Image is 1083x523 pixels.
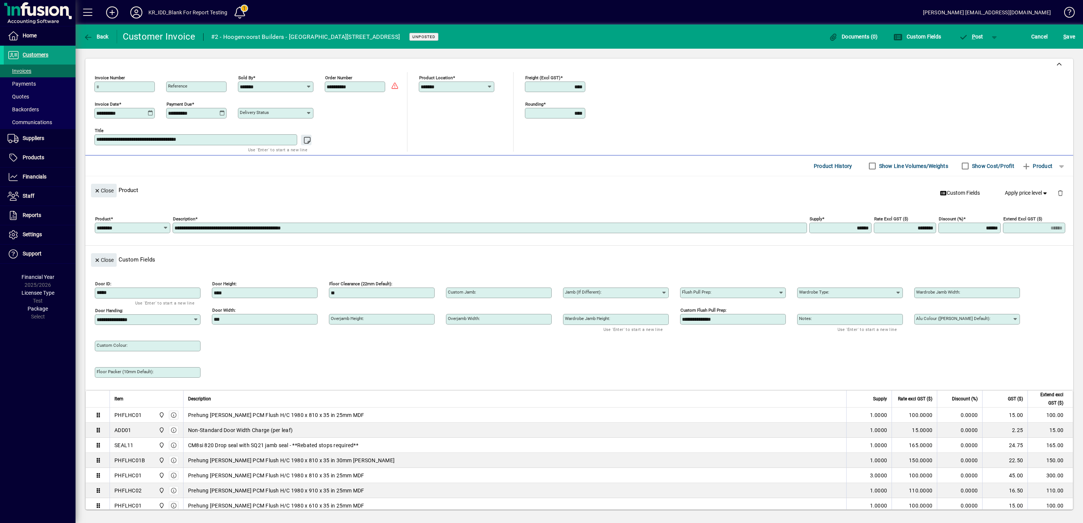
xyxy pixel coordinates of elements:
span: Central [157,441,165,449]
span: ave [1063,31,1075,43]
span: Package [28,306,48,312]
a: Communications [4,116,76,129]
span: Supply [873,395,887,403]
td: 0.0000 [937,438,982,453]
span: Financials [23,174,46,180]
td: 0.0000 [937,468,982,483]
mat-label: Wardrobe Jamb Width: [916,289,960,295]
td: 0.0000 [937,498,982,513]
div: PHFLHC01 [114,472,142,479]
td: 24.75 [982,438,1027,453]
span: Backorders [8,106,39,112]
div: KR_IDD_Blank For Report Testing [148,6,227,18]
button: Save [1061,30,1077,43]
button: Add [100,6,124,19]
span: Financial Year [22,274,54,280]
span: Communications [8,119,52,125]
td: 0.0000 [937,423,982,438]
span: Invoices [8,68,31,74]
td: 300.00 [1027,468,1073,483]
mat-label: Custom Jamb: [448,289,476,295]
span: Discount (%) [952,395,978,403]
button: Back [82,30,111,43]
span: 1.0000 [870,411,887,419]
span: Description [188,395,211,403]
div: Product [85,176,1073,204]
mat-label: Payment due [167,102,192,107]
div: ADD01 [114,426,131,434]
a: Backorders [4,103,76,116]
mat-label: Rounding [525,102,543,107]
span: P [972,34,975,40]
td: 15.00 [982,498,1027,513]
span: 1.0000 [870,487,887,494]
mat-label: Notes: [799,316,812,321]
mat-label: Product location [419,75,453,80]
span: Central [157,501,165,510]
mat-label: Custom Colour: [97,343,128,348]
app-page-header-button: Close [89,256,119,263]
mat-label: Invoice number [95,75,125,80]
span: Item [114,395,123,403]
span: Custom Fields [940,189,980,197]
td: 22.50 [982,453,1027,468]
span: Home [23,32,37,38]
td: 16.50 [982,483,1027,498]
a: Knowledge Base [1058,2,1074,26]
span: Reports [23,212,41,218]
mat-label: Overjamb Height: [331,316,364,321]
span: Prehung [PERSON_NAME] PCM Flush H/C 1980 x 810 x 35 in 25mm MDF [188,411,364,419]
span: Prehung [PERSON_NAME] PCM Flush H/C 1980 x 810 x 35 in 30mm [PERSON_NAME] [188,457,395,464]
mat-label: Door ID: [95,281,111,286]
mat-hint: Use 'Enter' to start a new line [838,325,897,334]
div: 15.0000 [896,426,932,434]
div: PHFLHC01B [114,457,145,464]
span: Support [23,251,42,257]
mat-label: Door Height: [212,281,237,286]
span: GST ($) [1008,395,1023,403]
a: Staff [4,187,76,206]
mat-hint: Use 'Enter' to start a new line [248,145,307,154]
td: 100.00 [1027,498,1073,513]
div: SEAL11 [114,441,134,449]
mat-label: Extend excl GST ($) [1003,216,1042,222]
mat-label: Description [173,216,195,222]
button: Product [1018,159,1056,173]
td: 100.00 [1027,408,1073,423]
button: Product History [811,159,855,173]
a: Products [4,148,76,167]
mat-label: Sold by [238,75,253,80]
button: Apply price level [1002,186,1052,200]
mat-label: Rate excl GST ($) [874,216,908,222]
mat-label: Jamb (If Different): [565,289,602,295]
mat-label: Title [95,128,103,133]
div: 100.0000 [896,411,932,419]
span: Apply price level [1005,189,1049,197]
button: Delete [1051,184,1069,202]
a: Suppliers [4,129,76,148]
span: Settings [23,231,42,237]
span: S [1063,34,1066,40]
span: Payments [8,81,36,87]
div: Custom Fields [85,246,1073,269]
td: 110.00 [1027,483,1073,498]
span: ost [959,34,983,40]
span: Product History [814,160,852,172]
span: Licensee Type [22,290,54,296]
span: Central [157,486,165,495]
span: Quotes [8,94,29,100]
mat-label: Flush Pull Prep: [682,289,711,295]
div: [PERSON_NAME] [EMAIL_ADDRESS][DOMAIN_NAME] [923,6,1051,18]
div: 100.0000 [896,502,932,509]
mat-label: Delivery status [240,110,269,115]
mat-label: Invoice date [95,102,119,107]
div: 150.0000 [896,457,932,464]
span: Prehung [PERSON_NAME] PCM Flush H/C 1980 x 910 x 35 in 25mm MDF [188,487,364,494]
mat-label: Custom Flush Pull Prep: [680,308,727,313]
a: Reports [4,206,76,225]
div: PHFLHC02 [114,487,142,494]
a: Financials [4,168,76,186]
td: 150.00 [1027,453,1073,468]
button: Documents (0) [827,30,880,43]
td: 165.00 [1027,438,1073,453]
